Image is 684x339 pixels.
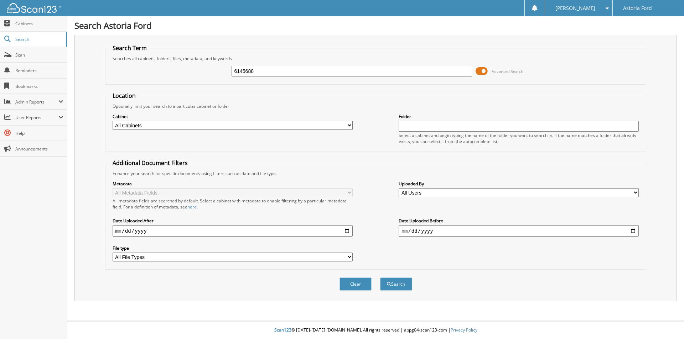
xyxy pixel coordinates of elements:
[113,245,353,251] label: File type
[109,55,643,62] div: Searches all cabinets, folders, files, metadata, and keywords
[15,99,58,105] span: Admin Reports
[451,327,477,333] a: Privacy Policy
[648,305,684,339] iframe: Chat Widget
[109,103,643,109] div: Optionally limit your search to a particular cabinet or folder
[15,83,63,89] span: Bookmarks
[399,181,639,187] label: Uploaded By
[15,21,63,27] span: Cabinets
[399,132,639,144] div: Select a cabinet and begin typing the name of the folder you want to search in. If the name match...
[113,181,353,187] label: Metadata
[113,225,353,237] input: start
[109,170,643,176] div: Enhance your search for specific documents using filters such as date and file type.
[380,277,412,291] button: Search
[399,225,639,237] input: end
[113,198,353,210] div: All metadata fields are searched by default. Select a cabinet with metadata to enable filtering b...
[399,218,639,224] label: Date Uploaded Before
[67,322,684,339] div: © [DATE]-[DATE] [DOMAIN_NAME]. All rights reserved | appg04-scan123-com |
[492,69,523,74] span: Advanced Search
[7,3,61,13] img: scan123-logo-white.svg
[109,44,150,52] legend: Search Term
[399,113,639,120] label: Folder
[15,36,62,42] span: Search
[340,277,372,291] button: Clear
[113,218,353,224] label: Date Uploaded After
[15,68,63,74] span: Reminders
[113,113,353,120] label: Cabinet
[74,20,677,31] h1: Search Astoria Ford
[109,159,191,167] legend: Additional Document Filters
[15,52,63,58] span: Scan
[109,92,139,100] legend: Location
[15,146,63,152] span: Announcements
[15,115,58,121] span: User Reports
[274,327,291,333] span: Scan123
[15,130,63,136] span: Help
[187,204,197,210] a: here
[623,6,652,10] span: Astoria Ford
[555,6,595,10] span: [PERSON_NAME]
